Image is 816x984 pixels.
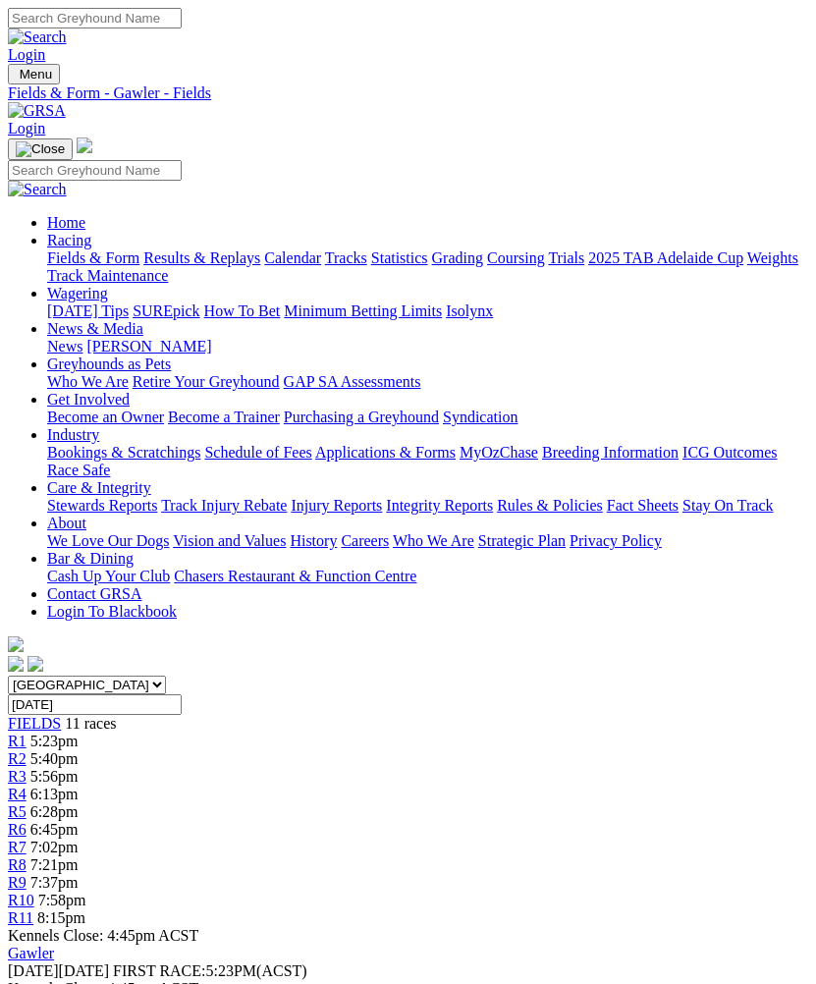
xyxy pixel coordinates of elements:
[8,750,27,767] a: R2
[446,302,493,319] a: Isolynx
[747,249,798,266] a: Weights
[8,927,198,944] span: Kennels Close: 4:45pm ACST
[47,497,157,514] a: Stewards Reports
[30,786,79,802] span: 6:13pm
[291,497,382,514] a: Injury Reports
[548,249,584,266] a: Trials
[47,444,808,479] div: Industry
[8,856,27,873] a: R8
[8,909,33,926] a: R11
[65,715,116,732] span: 11 races
[47,355,171,372] a: Greyhounds as Pets
[204,444,311,461] a: Schedule of Fees
[8,656,24,672] img: facebook.svg
[204,302,281,319] a: How To Bet
[8,84,808,102] a: Fields & Form - Gawler - Fields
[325,249,367,266] a: Tracks
[607,497,679,514] a: Fact Sheets
[30,839,79,855] span: 7:02pm
[284,409,439,425] a: Purchasing a Greyhound
[8,160,182,181] input: Search
[284,302,442,319] a: Minimum Betting Limits
[47,267,168,284] a: Track Maintenance
[393,532,474,549] a: Who We Are
[8,181,67,198] img: Search
[432,249,483,266] a: Grading
[8,64,60,84] button: Toggle navigation
[47,302,808,320] div: Wagering
[47,515,86,531] a: About
[30,874,79,891] span: 7:37pm
[86,338,211,355] a: [PERSON_NAME]
[47,214,85,231] a: Home
[290,532,337,549] a: History
[47,249,139,266] a: Fields & Form
[133,373,280,390] a: Retire Your Greyhound
[47,568,170,584] a: Cash Up Your Club
[30,768,79,785] span: 5:56pm
[8,102,66,120] img: GRSA
[47,603,177,620] a: Login To Blackbook
[8,839,27,855] a: R7
[8,892,34,908] a: R10
[16,141,65,157] img: Close
[588,249,743,266] a: 2025 TAB Adelaide Cup
[47,285,108,301] a: Wagering
[38,892,86,908] span: 7:58pm
[30,821,79,838] span: 6:45pm
[443,409,517,425] a: Syndication
[47,532,169,549] a: We Love Our Dogs
[77,137,92,153] img: logo-grsa-white.png
[37,909,85,926] span: 8:15pm
[8,715,61,732] a: FIELDS
[27,656,43,672] img: twitter.svg
[682,497,773,514] a: Stay On Track
[47,550,134,567] a: Bar & Dining
[460,444,538,461] a: MyOzChase
[8,786,27,802] span: R4
[8,874,27,891] a: R9
[8,945,54,961] a: Gawler
[8,821,27,838] a: R6
[487,249,545,266] a: Coursing
[47,249,808,285] div: Racing
[371,249,428,266] a: Statistics
[682,444,777,461] a: ICG Outcomes
[8,8,182,28] input: Search
[8,733,27,749] a: R1
[47,338,82,355] a: News
[47,409,164,425] a: Become an Owner
[8,138,73,160] button: Toggle navigation
[47,409,808,426] div: Get Involved
[174,568,416,584] a: Chasers Restaurant & Function Centre
[478,532,566,549] a: Strategic Plan
[47,426,99,443] a: Industry
[47,497,808,515] div: Care & Integrity
[30,733,79,749] span: 5:23pm
[8,28,67,46] img: Search
[47,444,200,461] a: Bookings & Scratchings
[47,568,808,585] div: Bar & Dining
[47,585,141,602] a: Contact GRSA
[570,532,662,549] a: Privacy Policy
[133,302,199,319] a: SUREpick
[8,962,109,979] span: [DATE]
[113,962,307,979] span: 5:23PM(ACST)
[47,391,130,408] a: Get Involved
[47,373,808,391] div: Greyhounds as Pets
[8,694,182,715] input: Select date
[315,444,456,461] a: Applications & Forms
[8,768,27,785] a: R3
[47,302,129,319] a: [DATE] Tips
[173,532,286,549] a: Vision and Values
